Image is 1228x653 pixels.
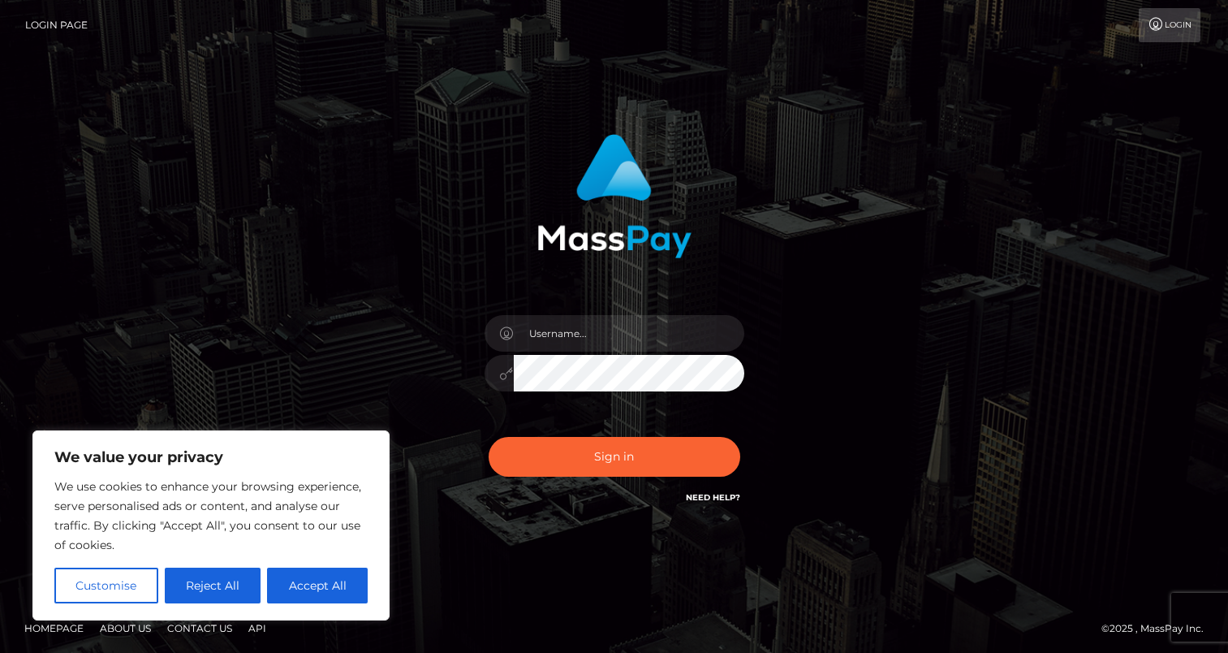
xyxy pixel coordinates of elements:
div: © 2025 , MassPay Inc. [1101,620,1216,638]
button: Reject All [165,568,261,603]
p: We use cookies to enhance your browsing experience, serve personalised ads or content, and analys... [54,477,368,555]
button: Sign in [489,437,740,477]
div: We value your privacy [32,430,390,621]
input: Username... [514,315,744,352]
img: MassPay Login [537,134,692,258]
p: We value your privacy [54,448,368,467]
a: Login [1139,8,1200,42]
a: Homepage [18,616,90,641]
button: Accept All [267,568,368,603]
a: API [242,616,273,641]
a: About Us [93,616,157,641]
button: Customise [54,568,158,603]
a: Need Help? [686,492,740,503]
a: Contact Us [161,616,239,641]
a: Login Page [25,8,88,42]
